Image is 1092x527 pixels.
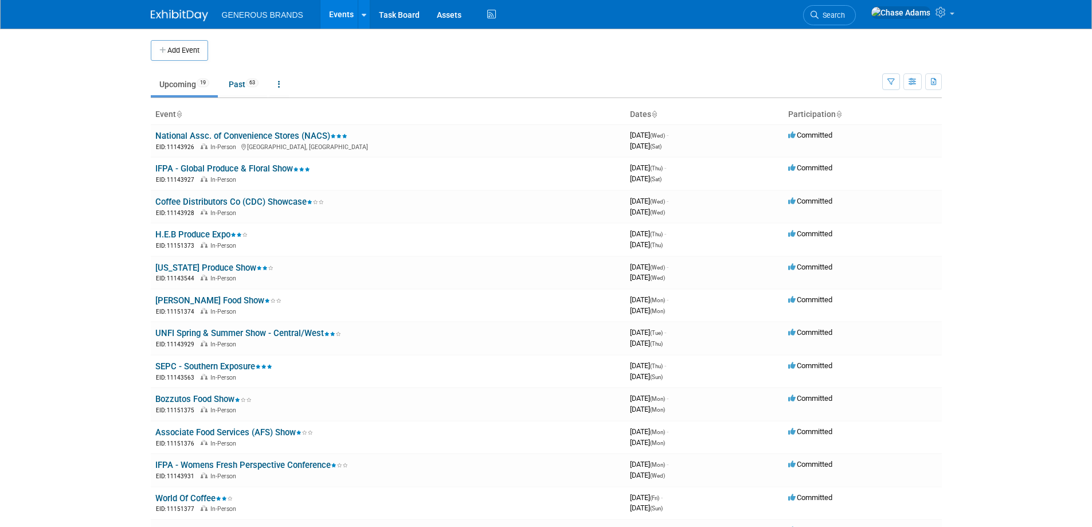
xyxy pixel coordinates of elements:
span: In-Person [210,473,240,480]
span: [DATE] [630,372,663,381]
span: [DATE] [630,460,668,469]
span: EID: 11143927 [156,177,199,183]
span: Committed [788,493,832,502]
span: - [664,328,666,337]
span: (Fri) [650,495,659,501]
span: EID: 11143928 [156,210,199,216]
a: Search [803,5,856,25]
img: In-Person Event [201,275,208,280]
span: EID: 11151377 [156,506,199,512]
span: (Wed) [650,209,665,216]
span: (Mon) [650,440,665,446]
span: [DATE] [630,503,663,512]
span: Committed [788,131,832,139]
a: IFPA - Womens Fresh Perspective Conference [155,460,348,470]
span: - [667,263,668,271]
span: (Thu) [650,165,663,171]
img: In-Person Event [201,407,208,412]
a: Sort by Start Date [651,110,657,119]
span: (Mon) [650,308,665,314]
span: [DATE] [630,295,668,304]
span: (Sun) [650,505,663,512]
span: In-Person [210,143,240,151]
span: - [661,493,663,502]
span: EID: 11151373 [156,243,199,249]
span: (Mon) [650,429,665,435]
a: H.E.B Produce Expo [155,229,248,240]
span: Committed [788,427,832,436]
img: In-Person Event [201,440,208,446]
a: SEPC - Southern Exposure [155,361,272,372]
span: - [667,394,668,403]
a: [PERSON_NAME] Food Show [155,295,281,306]
span: (Thu) [650,341,663,347]
span: - [664,163,666,172]
button: Add Event [151,40,208,61]
span: EID: 11143544 [156,275,199,282]
span: (Tue) [650,330,663,336]
span: (Mon) [650,396,665,402]
span: [DATE] [630,328,666,337]
span: [DATE] [630,339,663,348]
a: Associate Food Services (AFS) Show [155,427,313,438]
a: Sort by Participation Type [836,110,841,119]
a: Upcoming19 [151,73,218,95]
a: Bozzutos Food Show [155,394,252,404]
span: In-Person [210,440,240,447]
img: In-Person Event [201,341,208,346]
a: National Assc. of Convenience Stores (NACS) [155,131,347,141]
a: Sort by Event Name [176,110,182,119]
a: Past63 [220,73,267,95]
span: Committed [788,394,832,403]
span: Committed [788,361,832,370]
span: EID: 11151375 [156,407,199,413]
span: EID: 11151376 [156,440,199,447]
span: In-Person [210,407,240,414]
span: (Thu) [650,231,663,237]
span: [DATE] [630,263,668,271]
span: [DATE] [630,405,665,413]
div: [GEOGRAPHIC_DATA], [GEOGRAPHIC_DATA] [155,142,621,151]
span: - [664,361,666,370]
span: (Sat) [650,143,662,150]
span: - [667,460,668,469]
span: Committed [788,263,832,271]
a: UNFI Spring & Summer Show - Central/West [155,328,341,338]
span: - [667,197,668,205]
span: EID: 11143929 [156,341,199,348]
a: Coffee Distributors Co (CDC) Showcase [155,197,324,207]
span: EID: 11151374 [156,309,199,315]
img: In-Person Event [201,374,208,380]
span: - [667,131,668,139]
img: In-Person Event [201,473,208,478]
span: [DATE] [630,427,668,436]
img: ExhibitDay [151,10,208,21]
span: (Wed) [650,473,665,479]
span: [DATE] [630,142,662,150]
span: [DATE] [630,208,665,216]
span: 19 [197,79,209,87]
span: [DATE] [630,273,665,282]
span: Committed [788,197,832,205]
span: In-Person [210,275,240,282]
span: 63 [246,79,259,87]
span: (Wed) [650,275,665,281]
span: (Sat) [650,176,662,182]
span: (Mon) [650,462,665,468]
span: (Mon) [650,297,665,303]
th: Participation [784,105,942,124]
span: Committed [788,295,832,304]
span: Committed [788,460,832,469]
span: EID: 11143926 [156,144,199,150]
span: (Sun) [650,374,663,380]
span: [DATE] [630,240,663,249]
span: (Thu) [650,242,663,248]
span: In-Person [210,176,240,184]
th: Event [151,105,625,124]
span: In-Person [210,209,240,217]
span: [DATE] [630,131,668,139]
span: Committed [788,163,832,172]
span: [DATE] [630,394,668,403]
span: In-Person [210,374,240,381]
img: In-Person Event [201,242,208,248]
